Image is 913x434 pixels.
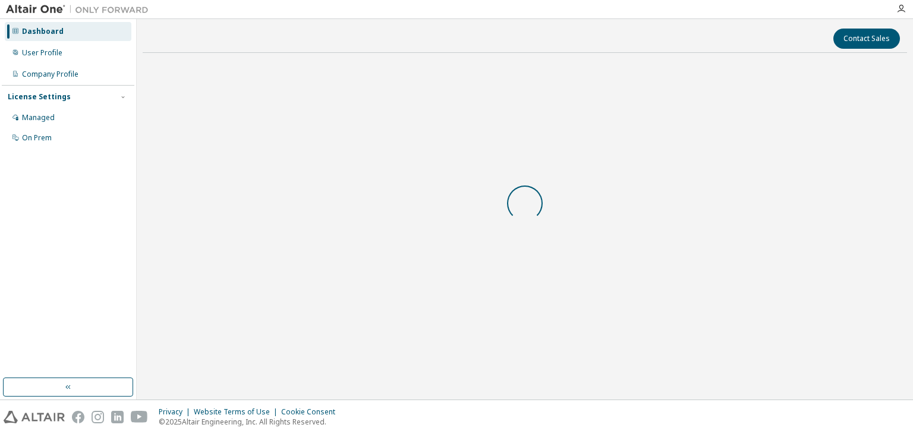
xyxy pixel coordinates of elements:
[159,407,194,417] div: Privacy
[6,4,155,15] img: Altair One
[281,407,342,417] div: Cookie Consent
[72,411,84,423] img: facebook.svg
[159,417,342,427] p: © 2025 Altair Engineering, Inc. All Rights Reserved.
[8,92,71,102] div: License Settings
[22,113,55,122] div: Managed
[4,411,65,423] img: altair_logo.svg
[833,29,900,49] button: Contact Sales
[22,133,52,143] div: On Prem
[22,27,64,36] div: Dashboard
[22,48,62,58] div: User Profile
[131,411,148,423] img: youtube.svg
[111,411,124,423] img: linkedin.svg
[194,407,281,417] div: Website Terms of Use
[22,70,78,79] div: Company Profile
[92,411,104,423] img: instagram.svg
